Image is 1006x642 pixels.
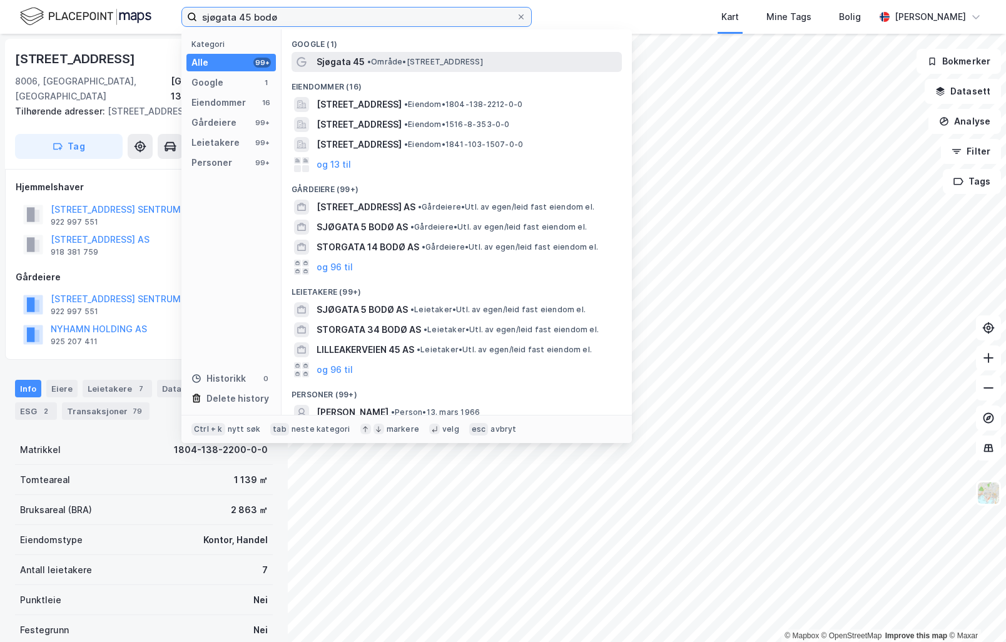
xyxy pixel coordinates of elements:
div: 7 [135,382,147,395]
span: [PERSON_NAME] [317,405,389,420]
div: Personer (99+) [282,380,632,402]
span: Gårdeiere • Utl. av egen/leid fast eiendom el. [422,242,598,252]
input: Søk på adresse, matrikkel, gårdeiere, leietakere eller personer [197,8,516,26]
div: avbryt [490,424,516,434]
span: Gårdeiere • Utl. av egen/leid fast eiendom el. [418,202,594,212]
button: og 13 til [317,157,351,172]
div: nytt søk [228,424,261,434]
div: 99+ [253,158,271,168]
span: SJØGATA 5 BODØ AS [317,220,408,235]
div: Google (1) [282,29,632,52]
div: Festegrunn [20,623,69,638]
span: Leietaker • Utl. av egen/leid fast eiendom el. [424,325,599,335]
div: Delete history [206,391,269,406]
div: Kontor, Handel [203,532,268,548]
span: Eiendom • 1841-103-1507-0-0 [404,140,523,150]
button: Tag [15,134,123,159]
span: Leietaker • Utl. av egen/leid fast eiendom el. [417,345,592,355]
span: • [404,120,408,129]
div: Info [15,380,41,397]
div: [STREET_ADDRESS] [15,104,263,119]
div: 16 [261,98,271,108]
div: Bolig [839,9,861,24]
div: Kategori [191,39,276,49]
div: 1 [261,78,271,88]
span: • [404,140,408,149]
div: Google [191,75,223,90]
div: 925 207 411 [51,337,98,347]
div: Hjemmelshaver [16,180,272,195]
div: 2 [39,405,52,417]
span: • [410,222,414,232]
img: logo.f888ab2527a4732fd821a326f86c7f29.svg [20,6,151,28]
button: Tags [943,169,1001,194]
div: [GEOGRAPHIC_DATA], 138/2200 [171,74,273,104]
div: markere [387,424,419,434]
span: Gårdeiere • Utl. av egen/leid fast eiendom el. [410,222,587,232]
span: • [422,242,425,252]
div: Bruksareal (BRA) [20,502,92,517]
div: Alle [191,55,208,70]
span: Person • 13. mars 1966 [391,407,480,417]
span: LILLEAKERVEIEN 45 AS [317,342,414,357]
button: Filter [941,139,1001,164]
span: [STREET_ADDRESS] [317,137,402,152]
div: 922 997 551 [51,217,98,227]
div: 99+ [253,138,271,148]
span: • [404,99,408,109]
div: tab [270,423,289,436]
div: Leietakere [83,380,152,397]
span: [STREET_ADDRESS] [317,97,402,112]
div: Eiendomstype [20,532,83,548]
img: Z [977,481,1000,505]
div: Kart [721,9,739,24]
span: • [410,305,414,314]
span: • [418,202,422,211]
div: ESG [15,402,57,420]
div: [PERSON_NAME] [895,9,966,24]
div: 8006, [GEOGRAPHIC_DATA], [GEOGRAPHIC_DATA] [15,74,171,104]
span: Sjøgata 45 [317,54,365,69]
span: • [417,345,420,354]
span: Eiendom • 1804-138-2212-0-0 [404,99,522,110]
div: 99+ [253,118,271,128]
button: og 96 til [317,260,353,275]
button: Analyse [928,109,1001,134]
button: Bokmerker [917,49,1001,74]
div: Ctrl + k [191,423,225,436]
div: 2 863 ㎡ [231,502,268,517]
div: Eiendommer [191,95,246,110]
span: [STREET_ADDRESS] [317,117,402,132]
div: esc [469,423,489,436]
span: [STREET_ADDRESS] AS [317,200,415,215]
a: OpenStreetMap [821,631,882,640]
div: Leietakere (99+) [282,277,632,300]
div: Gårdeiere [191,115,236,130]
div: Punktleie [20,593,61,608]
a: Mapbox [785,631,819,640]
div: 922 997 551 [51,307,98,317]
div: Eiendommer (16) [282,72,632,94]
div: Gårdeiere [16,270,272,285]
a: Improve this map [885,631,947,640]
div: 79 [130,405,145,417]
div: neste kategori [292,424,350,434]
div: Gårdeiere (99+) [282,175,632,197]
div: Mine Tags [766,9,811,24]
span: Område • [STREET_ADDRESS] [367,57,483,67]
div: Antall leietakere [20,563,92,578]
div: Historikk [191,371,246,386]
div: Tomteareal [20,472,70,487]
span: Eiendom • 1516-8-353-0-0 [404,120,510,130]
span: STORGATA 34 BODØ AS [317,322,421,337]
div: Transaksjoner [62,402,150,420]
iframe: Chat Widget [943,582,1006,642]
div: 99+ [253,58,271,68]
span: • [367,57,371,66]
span: • [424,325,427,334]
span: • [391,407,395,417]
span: SJØGATA 5 BODØ AS [317,302,408,317]
div: 1804-138-2200-0-0 [174,442,268,457]
div: Matrikkel [20,442,61,457]
div: Nei [253,593,268,608]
